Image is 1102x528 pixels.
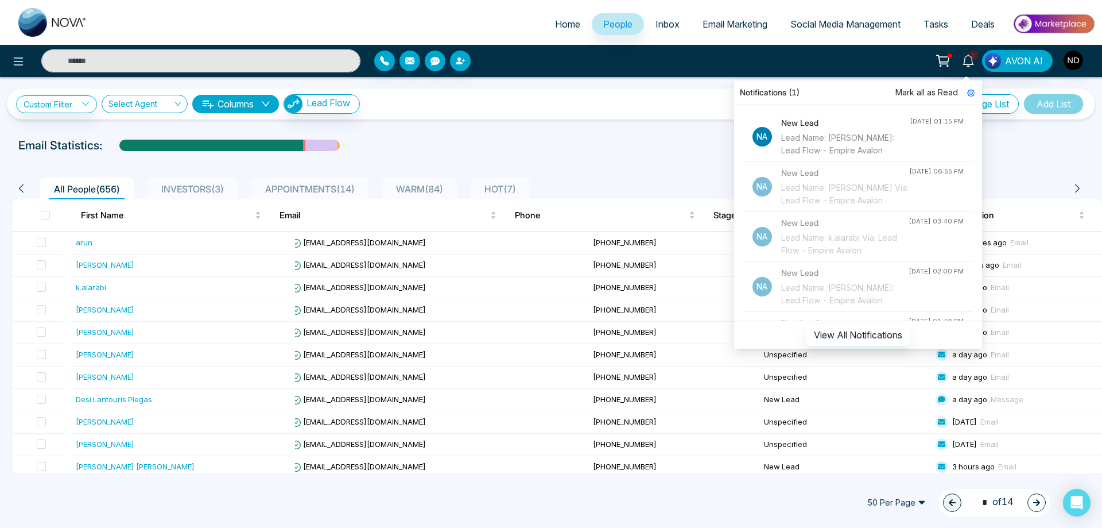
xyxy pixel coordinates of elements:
[391,183,448,195] span: WARM ( 84 )
[985,53,1001,69] img: Lead Flow
[1064,51,1083,70] img: User Avatar
[306,97,350,109] span: Lead Flow
[952,462,995,471] span: 3 hours ago
[480,183,521,195] span: HOT ( 7 )
[16,95,97,113] a: Custom Filter
[913,209,1076,222] span: Last Communication
[593,283,657,292] span: [PHONE_NUMBER]
[952,395,987,404] span: a day ago
[544,13,592,35] a: Home
[781,282,909,307] div: Lead Name: [PERSON_NAME]: Lead Flow - Empire Avalon
[515,209,686,222] span: Phone
[806,329,910,339] a: View All Notifications
[752,177,772,196] p: Na
[593,395,657,404] span: [PHONE_NUMBER]
[192,95,279,113] button: Columnsdown
[960,13,1006,35] a: Deals
[991,395,1023,404] span: Message
[949,94,1019,114] button: Manage List
[991,372,1009,381] span: Email
[713,209,885,222] span: Stage
[903,199,1102,232] th: Last Communication
[76,282,106,293] div: k.alarabi
[593,440,657,449] span: [PHONE_NUMBER]
[980,440,999,449] span: Email
[72,199,270,232] th: First Name
[292,462,426,471] span: [EMAIL_ADDRESS][DOMAIN_NAME]
[76,349,134,360] div: [PERSON_NAME]
[292,440,426,449] span: [EMAIL_ADDRESS][DOMAIN_NAME]
[76,259,134,271] div: [PERSON_NAME]
[781,217,909,229] h4: New Lead
[806,324,910,346] button: View All Notifications
[76,461,195,472] div: [PERSON_NAME] [PERSON_NAME]
[593,417,657,426] span: [PHONE_NUMBER]
[292,283,426,292] span: [EMAIL_ADDRESS][DOMAIN_NAME]
[982,50,1053,72] button: AVON AI
[18,8,87,37] img: Nova CRM Logo
[1003,260,1021,269] span: Email
[759,367,930,389] td: Unspecified
[781,317,909,329] h4: New Lead
[506,199,704,232] th: Phone
[909,217,964,226] div: [DATE] 03:40 PM
[909,267,964,276] div: [DATE] 02:00 PM
[991,327,1009,337] span: Email
[261,99,270,109] span: down
[593,350,657,359] span: [PHONE_NUMBER]
[592,13,644,35] a: People
[76,326,134,338] div: [PERSON_NAME]
[270,199,506,232] th: Email
[895,86,958,99] span: Mark all as Read
[1005,54,1043,68] span: AVON AI
[593,238,657,247] span: [PHONE_NUMBER]
[952,350,987,359] span: a day ago
[1012,11,1095,37] img: Market-place.gif
[76,237,92,248] div: arun
[952,440,977,449] span: [DATE]
[790,18,901,30] span: Social Media Management
[691,13,779,35] a: Email Marketing
[49,183,125,195] span: All People ( 656 )
[1063,489,1091,517] div: Open Intercom Messenger
[76,394,152,405] div: Desi Lantouris Plegas
[781,182,909,207] div: Lead Name: [PERSON_NAME] Via: Lead Flow - Empire Avalon
[279,94,360,114] a: Lead FlowLead Flow
[923,18,948,30] span: Tasks
[81,209,253,222] span: First Name
[76,371,134,383] div: [PERSON_NAME]
[644,13,691,35] a: Inbox
[752,127,772,147] p: Na
[734,80,982,105] div: Notifications (1)
[76,304,134,315] div: [PERSON_NAME]
[704,199,903,232] th: Stage
[593,462,657,471] span: [PHONE_NUMBER]
[284,95,302,113] img: Lead Flow
[76,416,134,427] div: [PERSON_NAME]
[655,18,680,30] span: Inbox
[910,117,964,126] div: [DATE] 01:15 PM
[280,209,488,222] span: Email
[261,183,359,195] span: APPOINTMENTS ( 14 )
[593,305,657,314] span: [PHONE_NUMBER]
[292,238,426,247] span: [EMAIL_ADDRESS][DOMAIN_NAME]
[980,417,999,426] span: Email
[593,260,657,269] span: [PHONE_NUMBER]
[1010,238,1029,247] span: Email
[781,167,909,179] h4: New Lead
[781,132,910,157] div: Lead Name: [PERSON_NAME]: Lead Flow - Empire Avalon
[76,438,134,450] div: [PERSON_NAME]
[759,344,930,367] td: Unspecified
[991,305,1009,314] span: Email
[912,13,960,35] a: Tasks
[292,305,426,314] span: [EMAIL_ADDRESS][DOMAIN_NAME]
[292,350,426,359] span: [EMAIL_ADDRESS][DOMAIN_NAME]
[555,18,580,30] span: Home
[157,183,228,195] span: INVESTORS ( 3 )
[759,389,930,411] td: New Lead
[909,317,964,326] div: [DATE] 01:40 PM
[759,456,930,479] td: New Lead
[292,327,426,337] span: [EMAIL_ADDRESS][DOMAIN_NAME]
[971,18,995,30] span: Deals
[292,417,426,426] span: [EMAIL_ADDRESS][DOMAIN_NAME]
